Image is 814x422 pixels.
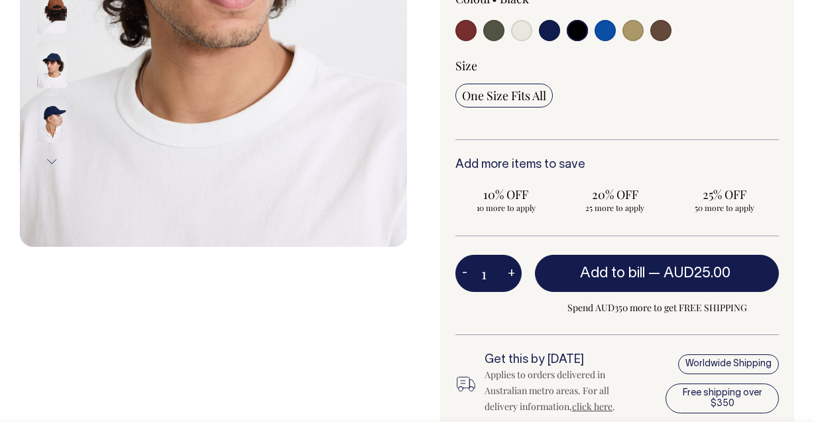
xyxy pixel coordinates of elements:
button: Next [42,147,62,176]
span: Spend AUD350 more to get FREE SHIPPING [535,300,779,316]
img: dark-navy [37,96,67,143]
span: AUD25.00 [664,267,730,280]
input: 20% OFF 25 more to apply [565,182,666,217]
span: 10 more to apply [462,202,550,213]
img: dark-navy [37,42,67,88]
div: Applies to orders delivered in Australian metro areas. For all delivery information, . [485,367,631,415]
div: Size [455,58,779,74]
input: One Size Fits All [455,84,553,107]
button: Add to bill —AUD25.00 [535,255,779,292]
input: 25% OFF 50 more to apply [673,182,775,217]
span: 20% OFF [571,186,660,202]
button: + [501,260,522,287]
h6: Add more items to save [455,159,779,172]
span: — [648,267,734,280]
span: 25% OFF [680,186,768,202]
input: 10% OFF 10 more to apply [455,182,557,217]
span: 50 more to apply [680,202,768,213]
a: click here [572,400,612,413]
span: One Size Fits All [462,88,546,104]
span: 25 more to apply [571,202,660,213]
span: 10% OFF [462,186,550,202]
button: - [455,260,474,287]
span: Add to bill [580,267,645,280]
h6: Get this by [DATE] [485,354,631,367]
